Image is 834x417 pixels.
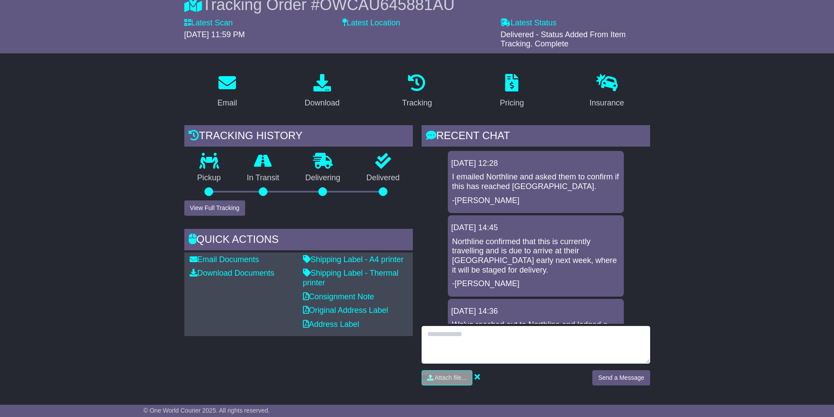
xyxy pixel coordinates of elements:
[190,269,274,277] a: Download Documents
[303,320,359,329] a: Address Label
[184,229,413,252] div: Quick Actions
[303,269,399,287] a: Shipping Label - Thermal printer
[500,18,556,28] label: Latest Status
[234,173,292,183] p: In Transit
[184,18,233,28] label: Latest Scan
[303,255,404,264] a: Shipping Label - A4 printer
[584,71,630,112] a: Insurance
[144,407,270,414] span: © One World Courier 2025. All rights reserved.
[452,237,619,275] p: Northline confirmed that this is currently travelling and is due to arrive at their [GEOGRAPHIC_D...
[452,196,619,206] p: -[PERSON_NAME]
[451,223,620,233] div: [DATE] 14:45
[184,30,245,39] span: [DATE] 11:59 PM
[396,71,437,112] a: Tracking
[292,173,354,183] p: Delivering
[299,71,345,112] a: Download
[342,18,400,28] label: Latest Location
[451,307,620,316] div: [DATE] 14:36
[452,279,619,289] p: -[PERSON_NAME]
[590,97,624,109] div: Insurance
[184,173,234,183] p: Pickup
[184,200,245,216] button: View Full Tracking
[305,97,340,109] div: Download
[494,71,530,112] a: Pricing
[211,71,243,112] a: Email
[217,97,237,109] div: Email
[353,173,413,183] p: Delivered
[190,255,259,264] a: Email Documents
[452,172,619,191] p: I emailed Northline and asked them to confirm if this has reached [GEOGRAPHIC_DATA].
[184,125,413,149] div: Tracking history
[303,306,388,315] a: Original Address Label
[592,370,650,385] button: Send a Message
[402,97,432,109] div: Tracking
[303,292,374,301] a: Consignment Note
[452,320,619,368] p: We've reached out to Northline and lodged a shipment status query with them so that we can be imm...
[500,97,524,109] div: Pricing
[422,125,650,149] div: RECENT CHAT
[451,159,620,168] div: [DATE] 12:28
[500,30,626,49] span: Delivered - Status Added From Item Tracking. Complete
